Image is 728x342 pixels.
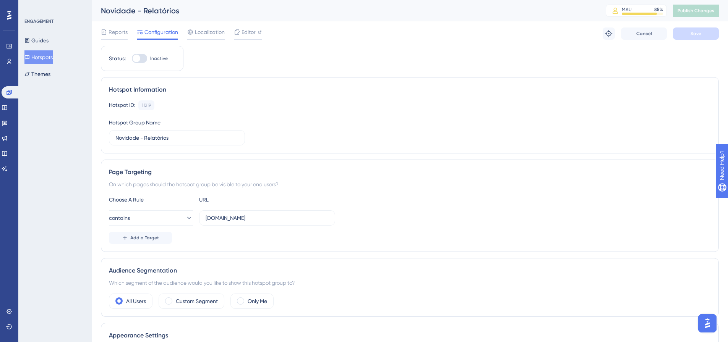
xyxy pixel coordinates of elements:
[126,297,146,306] label: All Users
[24,67,50,81] button: Themes
[248,297,267,306] label: Only Me
[109,54,126,63] div: Status:
[109,118,161,127] div: Hotspot Group Name
[696,312,719,335] iframe: UserGuiding AI Assistant Launcher
[109,213,130,223] span: contains
[144,27,178,37] span: Configuration
[691,31,701,37] span: Save
[109,100,135,110] div: Hotspot ID:
[130,235,159,241] span: Add a Target
[109,278,711,287] div: Which segment of the audience would you like to show this hotspot group to?
[176,297,218,306] label: Custom Segment
[673,27,719,40] button: Save
[109,266,711,275] div: Audience Segmentation
[109,331,711,340] div: Appearance Settings
[199,195,283,204] div: URL
[242,27,256,37] span: Editor
[18,2,48,11] span: Need Help?
[636,31,652,37] span: Cancel
[109,168,711,177] div: Page Targeting
[150,55,168,61] span: Inactive
[654,6,663,13] div: 85 %
[24,50,53,64] button: Hotspots
[109,180,711,189] div: On which pages should the hotspot group be visible to your end users?
[24,34,49,47] button: Guides
[115,134,238,142] input: Type your Hotspot Group Name here
[24,18,54,24] div: ENGAGEMENT
[109,232,172,244] button: Add a Target
[109,85,711,94] div: Hotspot Information
[109,210,193,226] button: contains
[195,27,225,37] span: Localization
[678,8,714,14] span: Publish Changes
[206,214,329,222] input: yourwebsite.com/path
[621,27,667,40] button: Cancel
[673,5,719,17] button: Publish Changes
[109,195,193,204] div: Choose A Rule
[142,102,151,108] div: 11219
[101,5,587,16] div: Novidade - Relatórios
[109,27,128,37] span: Reports
[622,6,632,13] div: MAU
